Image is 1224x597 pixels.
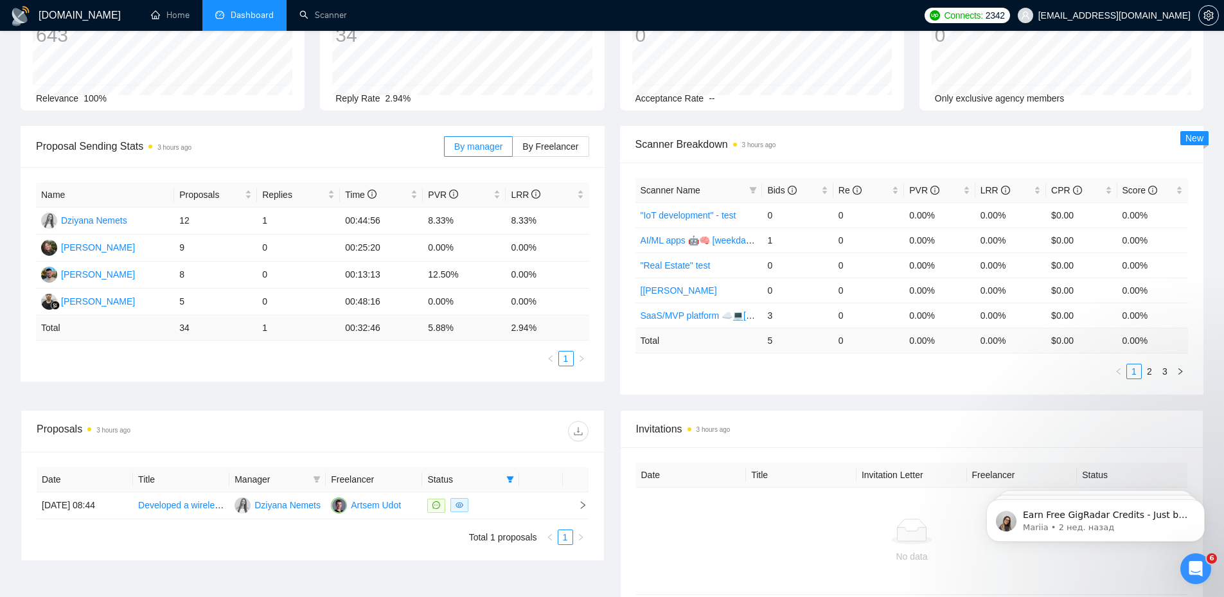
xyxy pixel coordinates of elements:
td: 0 [833,328,904,353]
span: Acceptance Rate [635,93,704,103]
span: Invitations [636,421,1188,437]
span: dashboard [215,10,224,19]
span: left [546,533,554,541]
td: 0 [762,202,833,227]
td: 0.00% [506,235,589,262]
li: 1 [558,351,574,366]
span: LRR [511,190,540,200]
span: PVR [909,185,939,195]
span: Replies [262,188,325,202]
span: filter [749,186,757,194]
td: 8.33% [423,208,506,235]
th: Invitation Letter [856,463,967,488]
td: [DATE] 08:44 [37,492,133,519]
iframe: Intercom live chat [1180,553,1211,584]
td: 0 [833,227,904,253]
span: info-circle [1148,186,1157,195]
span: filter [747,181,759,200]
td: 12.50% [423,262,506,289]
li: Previous Page [1111,364,1126,379]
td: Total [36,316,174,341]
span: CPR [1051,185,1081,195]
a: [[PERSON_NAME] [641,285,717,296]
li: Total 1 proposals [469,530,537,545]
img: DN [41,213,57,229]
span: By manager [454,141,502,152]
th: Date [37,467,133,492]
td: 0 [833,278,904,303]
li: 1 [1126,364,1142,379]
td: 12 [174,208,257,235]
td: 0 [257,289,340,316]
span: left [547,355,554,362]
td: 00:48:16 [340,289,423,316]
td: 0.00% [975,227,1046,253]
span: eye [456,501,463,509]
td: 0.00% [423,235,506,262]
a: AK[PERSON_NAME] [41,269,135,279]
td: 0.00% [975,202,1046,227]
td: 9 [174,235,257,262]
span: info-circle [930,186,939,195]
td: 0.00% [506,289,589,316]
span: filter [506,476,514,483]
span: info-circle [368,190,377,199]
a: setting [1198,10,1219,21]
td: 8 [174,262,257,289]
td: 5.88 % [423,316,506,341]
button: download [568,421,589,441]
td: Developed a wireless mobile ordering and management system for restaurants in Spain [133,492,229,519]
td: 0.00% [1117,227,1188,253]
iframe: Intercom notifications сообщение [967,472,1224,562]
td: 0 [762,253,833,278]
span: By Freelancer [522,141,578,152]
div: Dziyana Nemets [61,213,127,227]
time: 3 hours ago [157,144,191,151]
span: Relevance [36,93,78,103]
th: Freelancer [326,467,422,492]
a: DNDziyana Nemets [235,499,321,510]
a: FG[PERSON_NAME] [41,296,135,306]
span: Score [1122,185,1157,195]
span: Scanner Breakdown [635,136,1189,152]
span: right [577,533,585,541]
td: 0.00% [904,253,975,278]
td: 8.33% [506,208,589,235]
a: AI/ML apps 🤖🧠 [weekdays] [641,235,758,245]
span: 100% [84,93,107,103]
div: Artsem Udot [351,498,401,512]
button: left [543,351,558,366]
span: info-circle [531,190,540,199]
li: Previous Page [542,530,558,545]
a: 1 [559,352,573,366]
li: Next Page [1173,364,1188,379]
span: info-circle [1001,186,1010,195]
span: 2342 [986,8,1005,22]
span: Status [427,472,501,486]
span: Bids [767,185,796,195]
td: $0.00 [1046,303,1117,328]
span: filter [313,476,321,483]
div: Proposals [37,421,312,441]
th: Freelancer [967,463,1078,488]
img: AK [41,267,57,283]
td: 0.00% [904,202,975,227]
span: Proposal Sending Stats [36,138,444,154]
td: 0.00% [975,253,1046,278]
img: DN [235,497,251,513]
td: 0.00% [904,303,975,328]
a: 3 [1158,364,1172,379]
span: right [568,501,587,510]
li: 1 [558,530,573,545]
li: Previous Page [543,351,558,366]
div: [PERSON_NAME] [61,294,135,308]
a: Developed a wireless mobile ordering and management system for restaurants in [GEOGRAPHIC_DATA] [138,500,558,510]
div: [PERSON_NAME] [61,240,135,254]
span: left [1115,368,1122,375]
img: upwork-logo.png [930,10,940,21]
td: 0 [833,303,904,328]
span: -- [709,93,714,103]
td: 5 [174,289,257,316]
button: right [1173,364,1188,379]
